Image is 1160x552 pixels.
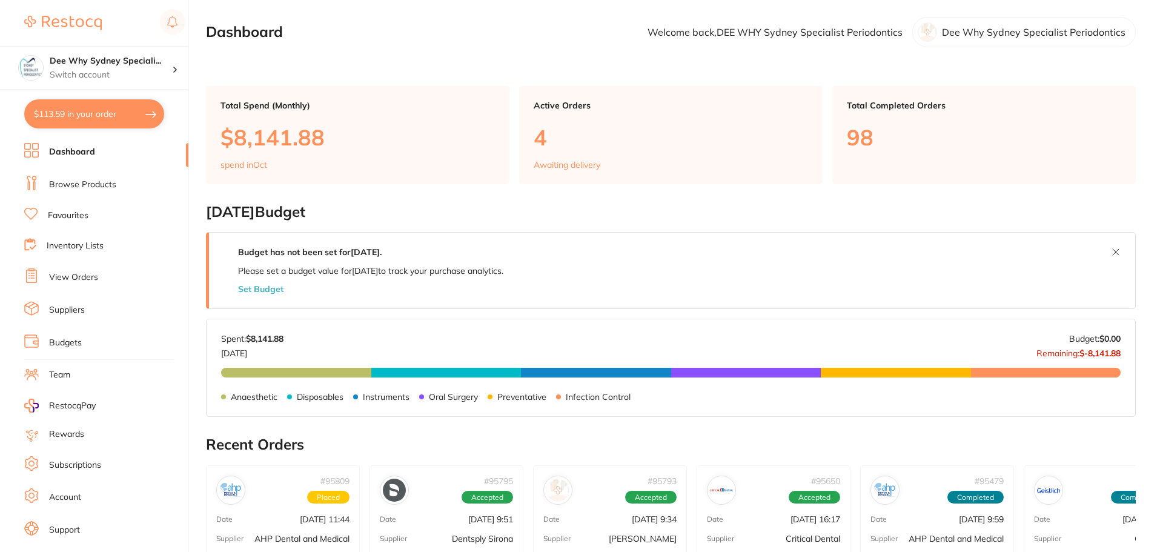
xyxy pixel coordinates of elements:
[220,125,495,150] p: $8,141.88
[648,27,903,38] p: Welcome back, DEE WHY Sydney Specialist Periodontics
[206,204,1136,221] h2: [DATE] Budget
[238,284,283,294] button: Set Budget
[1034,515,1050,524] p: Date
[49,304,85,316] a: Suppliers
[1037,479,1060,502] img: Geistlich
[452,534,513,544] p: Dentsply Sirona
[24,99,164,128] button: $113.59 in your order
[254,534,350,544] p: AHP Dental and Medical
[380,534,407,543] p: Supplier
[216,534,244,543] p: Supplier
[519,86,823,184] a: Active Orders4Awaiting delivery
[220,101,495,110] p: Total Spend (Monthly)
[231,392,277,402] p: Anaesthetic
[543,534,571,543] p: Supplier
[873,479,897,502] img: AHP Dental and Medical
[811,476,840,486] p: # 95650
[307,491,350,504] span: Placed
[49,337,82,349] a: Budgets
[632,514,677,524] p: [DATE] 9:34
[380,515,396,524] p: Date
[1036,344,1121,358] p: Remaining:
[609,534,677,544] p: [PERSON_NAME]
[49,428,84,441] a: Rewards
[942,27,1125,38] p: Dee Why Sydney Specialist Periodontics
[909,534,1004,544] p: AHP Dental and Medical
[566,392,631,402] p: Infection Control
[297,392,343,402] p: Disposables
[947,491,1004,504] span: Completed
[1069,334,1121,344] p: Budget:
[786,534,840,544] p: Critical Dental
[468,514,513,524] p: [DATE] 9:51
[546,479,569,502] img: Henry Schein Halas
[543,515,560,524] p: Date
[219,479,242,502] img: AHP Dental and Medical
[710,479,733,502] img: Critical Dental
[47,240,104,252] a: Inventory Lists
[48,210,88,222] a: Favourites
[534,160,600,170] p: Awaiting delivery
[49,146,95,158] a: Dashboard
[221,334,283,344] p: Spent:
[383,479,406,502] img: Dentsply Sirona
[832,86,1136,184] a: Total Completed Orders98
[246,333,283,344] strong: $8,141.88
[49,524,80,536] a: Support
[24,16,102,30] img: Restocq Logo
[534,101,808,110] p: Active Orders
[206,24,283,41] h2: Dashboard
[648,476,677,486] p: # 95793
[220,160,267,170] p: spend in Oct
[320,476,350,486] p: # 95809
[975,476,1004,486] p: # 95479
[238,266,503,276] p: Please set a budget value for [DATE] to track your purchase analytics.
[300,514,350,524] p: [DATE] 11:44
[707,515,723,524] p: Date
[206,86,509,184] a: Total Spend (Monthly)$8,141.88spend inOct
[959,514,1004,524] p: [DATE] 9:59
[49,459,101,471] a: Subscriptions
[625,491,677,504] span: Accepted
[49,369,70,381] a: Team
[24,9,102,37] a: Restocq Logo
[49,179,116,191] a: Browse Products
[534,125,808,150] p: 4
[24,399,96,413] a: RestocqPay
[484,476,513,486] p: # 95795
[49,271,98,284] a: View Orders
[870,534,898,543] p: Supplier
[1034,534,1061,543] p: Supplier
[870,515,887,524] p: Date
[707,534,734,543] p: Supplier
[238,247,382,258] strong: Budget has not been set for [DATE] .
[206,436,1136,453] h2: Recent Orders
[429,392,478,402] p: Oral Surgery
[50,55,172,67] h4: Dee Why Sydney Specialist Periodontics
[216,515,233,524] p: Date
[49,491,81,504] a: Account
[847,125,1121,150] p: 98
[1099,333,1121,344] strong: $0.00
[363,392,409,402] p: Instruments
[462,491,513,504] span: Accepted
[497,392,546,402] p: Preventative
[790,514,840,524] p: [DATE] 16:17
[221,344,283,358] p: [DATE]
[1079,348,1121,359] strong: $-8,141.88
[789,491,840,504] span: Accepted
[24,399,39,413] img: RestocqPay
[50,69,172,81] p: Switch account
[49,400,96,412] span: RestocqPay
[847,101,1121,110] p: Total Completed Orders
[19,56,43,80] img: Dee Why Sydney Specialist Periodontics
